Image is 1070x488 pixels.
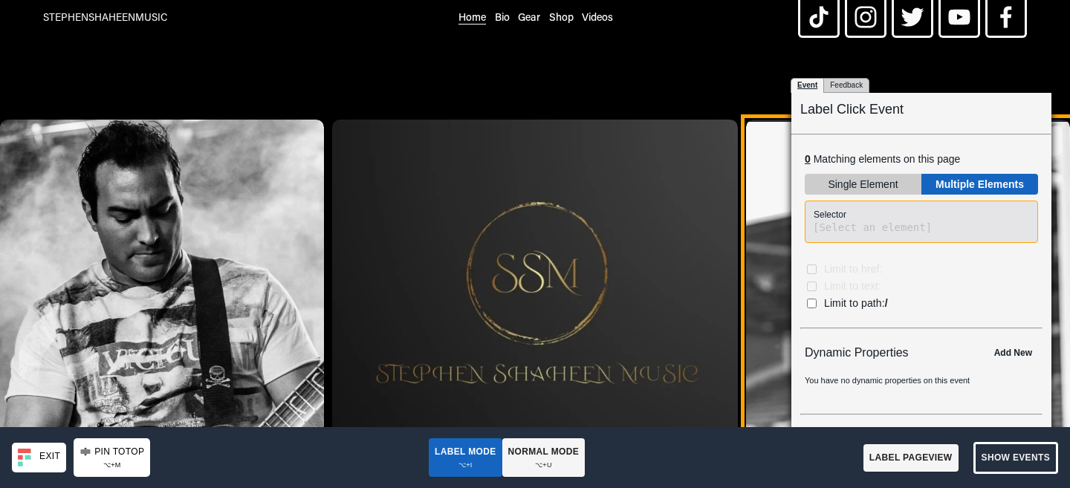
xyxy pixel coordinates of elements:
a: Gear [518,10,540,25]
a: Videos [582,10,613,25]
a: StephenShaheenMusic [43,10,167,24]
a: Home [458,10,486,25]
a: Bio [495,10,510,25]
a: Shop [549,10,574,25]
